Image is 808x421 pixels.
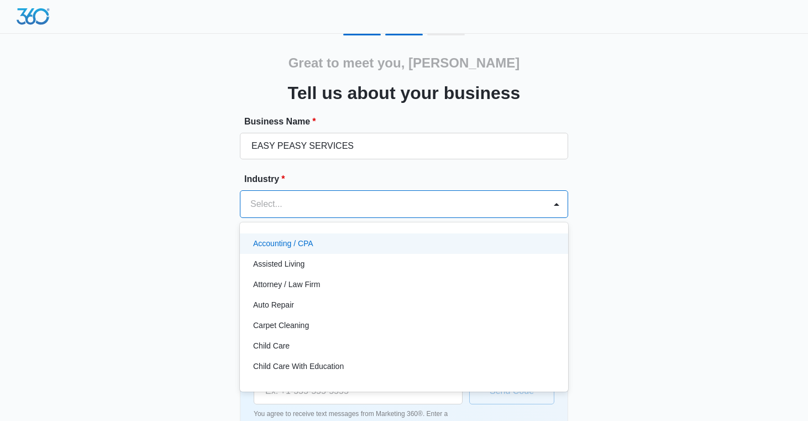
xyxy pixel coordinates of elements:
p: Child Care [253,340,290,352]
p: Carpet Cleaning [253,320,309,331]
h2: Great to meet you, [PERSON_NAME] [288,53,520,73]
p: Auto Repair [253,299,294,311]
p: Accounting / CPA [253,238,313,250]
label: Business Name [244,115,573,128]
h3: Tell us about your business [288,80,521,106]
p: Child Care With Education [253,361,344,372]
label: Industry [244,173,573,186]
p: Attorney / Law Firm [253,279,320,290]
p: Chiropractor [253,381,296,393]
p: Assisted Living [253,258,305,270]
input: e.g. Jane's Plumbing [240,133,568,159]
